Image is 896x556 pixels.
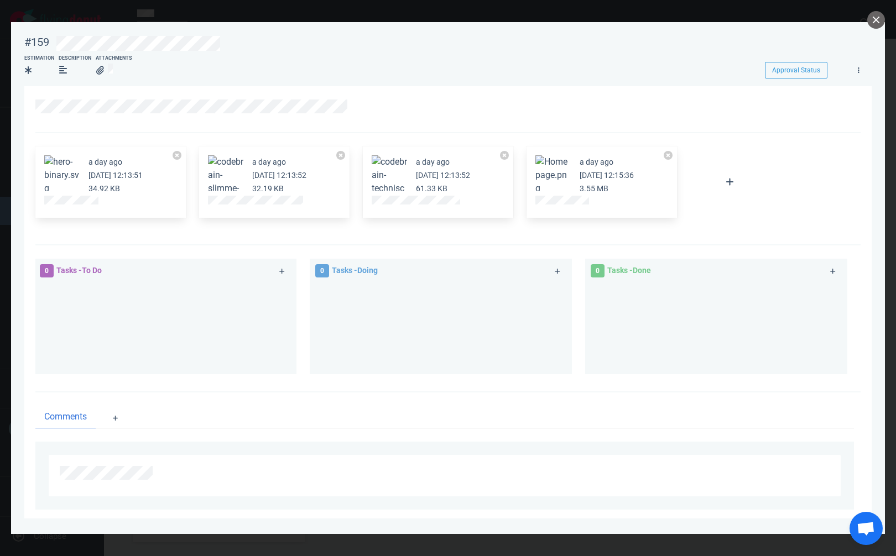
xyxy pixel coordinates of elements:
div: Attachments [96,55,132,62]
span: Tasks - Done [607,266,651,275]
small: 34.92 KB [88,184,120,193]
button: Zoom image [208,155,243,208]
button: Zoom image [372,155,407,208]
div: Description [59,55,91,62]
span: Tasks - To Do [56,266,102,275]
button: Zoom image [44,155,80,195]
span: Tasks - Doing [332,266,378,275]
small: a day ago [416,158,450,166]
small: [DATE] 12:13:51 [88,171,143,180]
small: 61.33 KB [416,184,447,193]
button: close [867,11,885,29]
small: [DATE] 12:13:52 [416,171,470,180]
small: [DATE] 12:15:36 [580,171,634,180]
div: #159 [24,35,49,49]
span: Comments [44,410,87,423]
span: 0 [40,264,54,277]
button: Approval Status [765,62,827,78]
span: 0 [591,264,605,277]
span: 0 [315,264,329,277]
small: 32.19 KB [252,184,284,193]
small: [DATE] 12:13:52 [252,171,306,180]
small: 3.55 MB [580,184,608,193]
button: Zoom image [535,155,571,195]
small: a day ago [580,158,613,166]
div: Open de chat [850,512,883,545]
small: a day ago [252,158,286,166]
small: a day ago [88,158,122,166]
div: Estimation [24,55,54,62]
